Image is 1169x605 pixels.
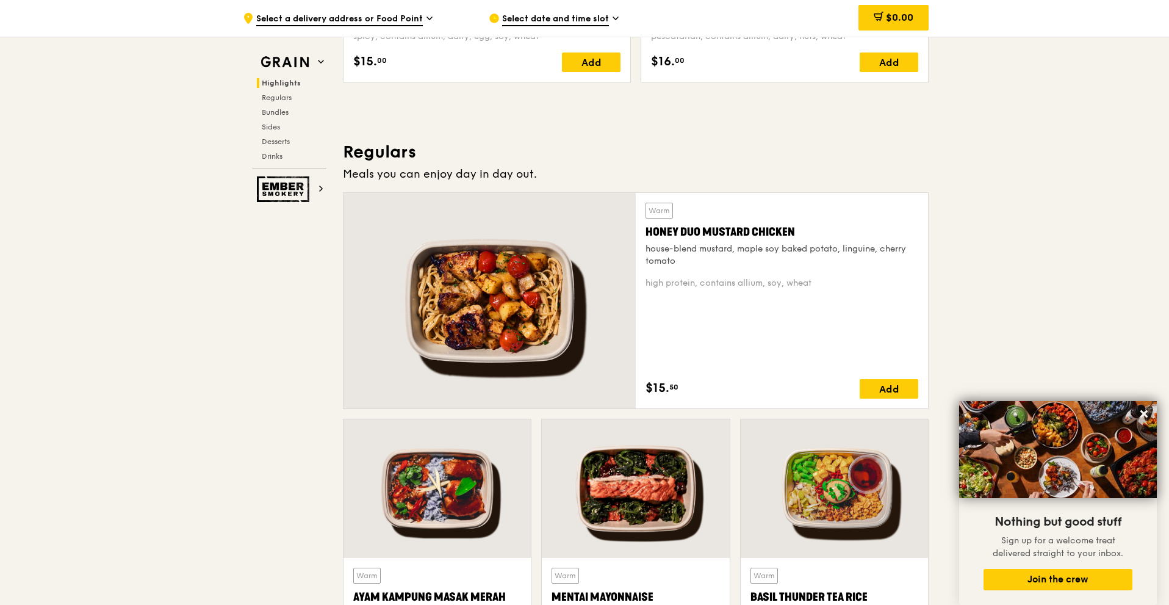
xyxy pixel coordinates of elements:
span: Sides [262,123,280,131]
span: 50 [669,382,678,392]
div: Add [562,53,620,72]
div: Honey Duo Mustard Chicken [646,223,918,241]
h3: Regulars [343,141,929,163]
span: Sign up for a welcome treat delivered straight to your inbox. [993,535,1123,559]
img: Grain web logo [257,51,313,73]
span: 00 [377,56,387,65]
div: spicy, contains allium, dairy, egg, soy, wheat [353,31,620,43]
span: Regulars [262,93,292,102]
button: Join the crew [984,569,1132,590]
div: Warm [646,203,673,219]
span: Select date and time slot [502,13,609,26]
div: Warm [552,568,579,584]
div: Meals you can enjoy day in day out. [343,165,929,183]
span: $16. [651,53,675,71]
button: Close [1134,404,1154,424]
span: Nothing but good stuff [995,515,1121,529]
div: high protein, contains allium, soy, wheat [646,277,918,289]
span: Desserts [262,137,290,146]
img: Ember Smokery web logo [257,176,313,202]
div: Warm [353,568,381,584]
span: Drinks [262,152,282,161]
div: Add [860,53,918,72]
span: $15. [353,53,377,71]
img: DSC07876-Edit02-Large.jpeg [959,401,1157,498]
span: $15. [646,379,669,397]
span: Highlights [262,79,301,87]
div: Add [860,379,918,399]
span: Bundles [262,108,289,117]
div: pescatarian, contains allium, dairy, nuts, wheat [651,31,918,43]
span: 00 [675,56,685,65]
div: house-blend mustard, maple soy baked potato, linguine, cherry tomato [646,243,918,267]
div: Warm [750,568,778,584]
span: $0.00 [886,12,913,23]
span: Select a delivery address or Food Point [256,13,423,26]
